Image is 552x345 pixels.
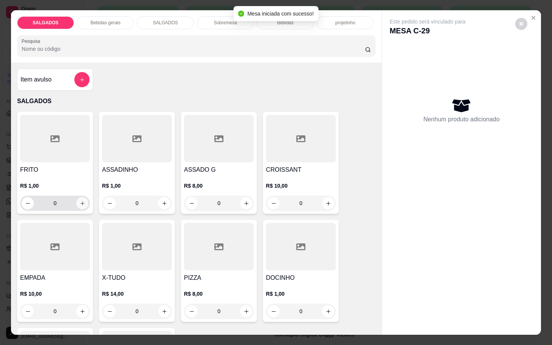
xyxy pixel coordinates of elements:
[104,197,116,209] button: decrease-product-quantity
[266,182,336,190] p: R$ 10,00
[102,290,172,298] p: R$ 14,00
[390,18,466,25] p: Este pedido será vinculado para
[266,290,336,298] p: R$ 1,00
[186,197,198,209] button: decrease-product-quantity
[240,197,252,209] button: increase-product-quantity
[184,290,254,298] p: R$ 8,00
[20,290,90,298] p: R$ 10,00
[240,305,252,317] button: increase-product-quantity
[20,182,90,190] p: R$ 1,00
[186,305,198,317] button: decrease-product-quantity
[322,305,334,317] button: increase-product-quantity
[104,305,116,317] button: decrease-product-quantity
[335,20,355,26] p: projetinho
[20,75,52,84] h4: Item avulso
[390,25,466,36] p: MESA C-29
[22,305,34,317] button: decrease-product-quantity
[238,11,244,17] span: check-circle
[527,12,539,24] button: Close
[158,305,170,317] button: increase-product-quantity
[22,38,43,44] label: Pesquisa
[22,197,34,209] button: decrease-product-quantity
[102,165,172,174] h4: ASSADINHO
[76,305,88,317] button: increase-product-quantity
[423,115,500,124] p: Nenhum produto adicionado
[322,197,334,209] button: increase-product-quantity
[184,165,254,174] h4: ASSADO G
[20,273,90,282] h4: EMPADA
[266,165,336,174] h4: CROISSANT
[247,11,314,17] span: Mesa iniciada com sucesso!
[267,197,280,209] button: decrease-product-quantity
[74,72,90,87] button: add-separate-item
[20,165,90,174] h4: FRITO
[184,182,254,190] p: R$ 8,00
[22,45,365,53] input: Pesquisa
[76,197,88,209] button: increase-product-quantity
[158,197,170,209] button: increase-product-quantity
[90,20,120,26] p: Bebidas gerais
[33,20,58,26] p: SALGADOS
[153,20,178,26] p: SALGADOS
[515,18,527,30] button: decrease-product-quantity
[277,20,293,26] p: Bebidas
[102,273,172,282] h4: X-TUDO
[266,273,336,282] h4: DOCINHO
[267,305,280,317] button: decrease-product-quantity
[184,273,254,282] h4: PIZZA
[214,20,237,26] p: Sobremesa
[17,97,376,106] p: SALGADOS
[102,182,172,190] p: R$ 1,00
